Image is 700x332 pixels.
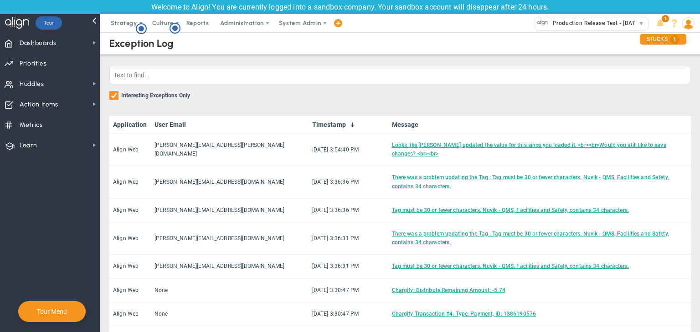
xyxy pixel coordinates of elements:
[20,136,37,155] span: Learn
[392,121,687,128] a: Message
[20,95,58,114] span: Action Items
[670,35,679,44] span: 1
[151,222,309,255] td: [PERSON_NAME][EMAIL_ADDRESS][DOMAIN_NAME]
[309,255,388,278] td: [DATE] 3:36:31 PM
[392,287,505,293] a: Chargify: Distribute Remaining Amount: -5.74
[309,302,388,326] td: [DATE] 3:30:47 PM
[34,307,70,316] button: Tour Menu
[151,255,309,278] td: [PERSON_NAME][EMAIL_ADDRESS][DOMAIN_NAME]
[309,279,388,302] td: [DATE] 3:30:47 PM
[309,166,388,198] td: [DATE] 3:36:36 PM
[309,134,388,166] td: [DATE] 3:54:40 PM
[109,279,151,302] td: Align Web
[279,20,321,26] span: System Admin
[20,75,44,94] span: Huddles
[392,142,666,157] a: Looks like [PERSON_NAME] updated the value for this since you loaded it. <br><br>Would you still ...
[109,222,151,255] td: Align Web
[309,222,388,255] td: [DATE] 3:36:31 PM
[113,121,147,128] a: Application
[121,91,190,101] span: Interesting Exceptions Only
[151,166,309,198] td: [PERSON_NAME][EMAIL_ADDRESS][DOMAIN_NAME]
[151,134,309,166] td: [PERSON_NAME][EMAIL_ADDRESS][PERSON_NAME][DOMAIN_NAME]
[109,166,151,198] td: Align Web
[20,54,47,73] span: Priorities
[392,231,669,246] a: There was a problem updating the Tag : Tag must be 30 or fewer characters. Nuvik - QMS, Facilitie...
[151,199,309,222] td: [PERSON_NAME][EMAIL_ADDRESS][DOMAIN_NAME]
[220,20,263,26] span: Administration
[548,17,670,29] span: Production Release Test - [DATE] (Sandbox)
[20,34,57,53] span: Dashboards
[109,66,691,84] input: Text to find...
[392,207,629,213] a: Tag must be 30 or fewer characters. Nuvik - QMS, Facilities and Safety, contains 34 characters.
[182,14,214,32] span: Reports
[682,17,695,30] img: 64089.Person.photo
[392,174,669,189] a: There was a problem updating the Tag : Tag must be 30 or fewer characters. Nuvik - QMS, Facilitie...
[392,263,629,269] a: Tag must be 30 or fewer characters. Nuvik - QMS, Facilities and Safety, contains 34 characters.
[312,121,385,128] a: Timestamp
[109,302,151,326] td: Align Web
[662,15,669,22] span: 1
[154,121,304,128] a: User Email
[109,134,151,166] td: Align Web
[152,20,174,26] span: Culture
[640,34,686,45] div: STUCKS
[109,37,173,50] div: Exception Log
[537,17,548,29] img: 33466.Company.photo
[151,302,309,326] td: None
[392,311,536,317] a: Chargify Transaction #4: Type: Payment, ID: 1386190576
[151,279,309,302] td: None
[309,199,388,222] td: [DATE] 3:36:36 PM
[653,14,667,32] li: Announcements
[20,116,43,135] span: Metrics
[635,17,648,30] span: select
[109,199,151,222] td: Align Web
[109,255,151,278] td: Align Web
[111,20,137,26] span: Strategy
[667,14,681,32] li: Help & Frequently Asked Questions (FAQ)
